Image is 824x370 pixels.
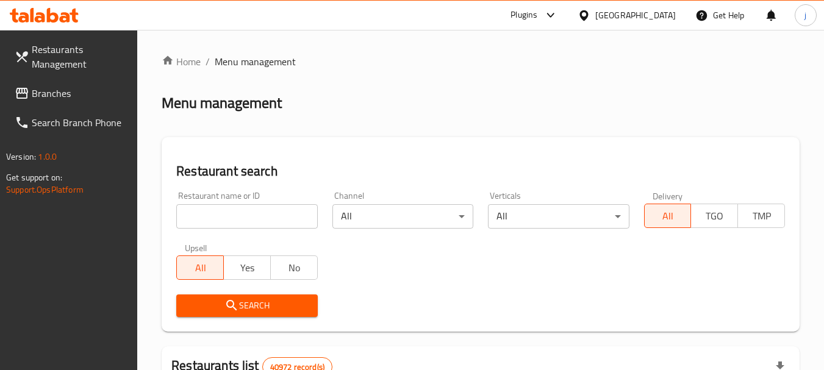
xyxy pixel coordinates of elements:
a: Support.OpsPlatform [6,182,84,197]
span: Branches [32,86,128,101]
div: All [488,204,629,229]
div: All [332,204,473,229]
label: Upsell [185,243,207,252]
button: Yes [223,255,271,280]
span: No [276,259,313,277]
span: 1.0.0 [38,149,57,165]
div: Plugins [511,8,537,23]
span: All [650,207,687,225]
button: All [176,255,224,280]
span: Restaurants Management [32,42,128,71]
h2: Menu management [162,93,282,113]
input: Search for restaurant name or ID.. [176,204,317,229]
button: Search [176,294,317,317]
button: TGO [690,204,738,228]
a: Restaurants Management [5,35,138,79]
span: Yes [229,259,266,277]
button: TMP [737,204,785,228]
span: Search Branch Phone [32,115,128,130]
span: Search [186,298,307,313]
a: Search Branch Phone [5,108,138,137]
span: j [804,9,806,22]
a: Home [162,54,201,69]
li: / [206,54,210,69]
button: All [644,204,692,228]
span: All [182,259,219,277]
button: No [270,255,318,280]
h2: Restaurant search [176,162,785,180]
label: Delivery [653,191,683,200]
span: TGO [696,207,733,225]
span: TMP [743,207,780,225]
span: Get support on: [6,169,62,185]
nav: breadcrumb [162,54,800,69]
span: Version: [6,149,36,165]
span: Menu management [215,54,296,69]
div: [GEOGRAPHIC_DATA] [595,9,676,22]
a: Branches [5,79,138,108]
